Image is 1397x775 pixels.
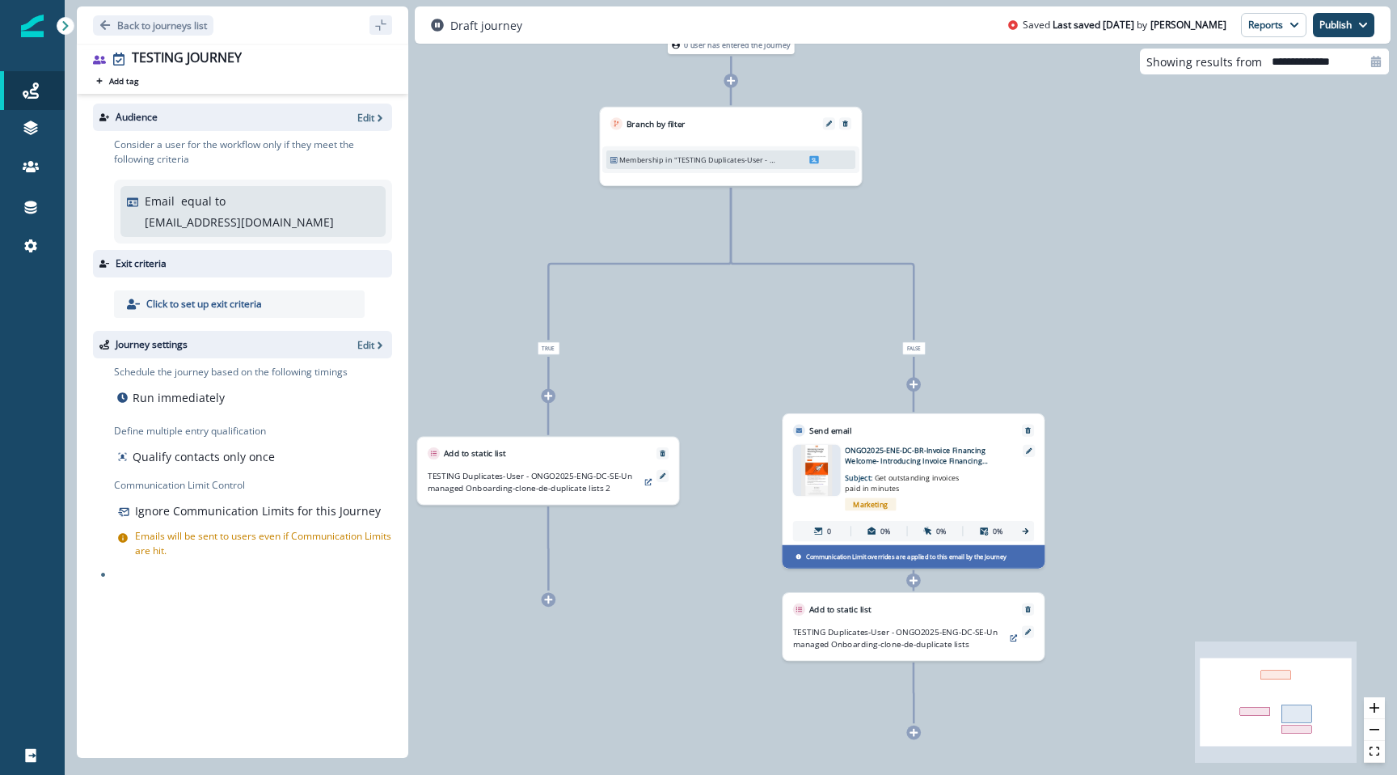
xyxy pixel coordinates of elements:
button: Edit [357,111,386,125]
button: sidebar collapse toggle [369,15,392,35]
div: True [450,342,647,355]
p: 0% [880,526,891,536]
p: Run immediately [133,389,225,406]
p: Ignore Communication Limits for this Journey [135,502,381,519]
button: Reports [1241,13,1306,37]
button: Remove [837,120,853,127]
button: fit view [1364,741,1385,763]
p: "TESTING Duplicates-User - ONGO2025-ENG-DC-SE-Unmanaged Onboarding-clone-de-duplicate lists" [674,155,779,165]
p: Schedule the journey based on the following timings [114,365,348,379]
p: Showing results from [1146,53,1262,70]
p: in [665,155,672,165]
p: Edit [357,111,374,125]
p: Branch by filter [627,117,686,129]
p: Subject: [845,466,973,493]
img: Inflection [21,15,44,37]
p: Qualify contacts only once [133,448,275,465]
div: Add to static listRemoveTESTING Duplicates-User - ONGO2025-ENG-DC-SE-Unmanaged Onboarding-clone-d... [783,592,1045,661]
div: 0 user has entered the journey [633,36,829,54]
p: 0 [827,526,831,536]
div: Branch by filterEditRemoveMembershipin"TESTING Duplicates-User - ONGO2025-ENG-DC-SE-Unmanaged Onb... [600,107,863,186]
button: Add tag [93,74,141,87]
span: SL [809,156,818,163]
p: Membership [619,155,663,165]
div: Add to static listRemoveTESTING Duplicates-User - ONGO2025-ENG-DC-SE-Unmanaged Onboarding-clone-d... [417,437,680,506]
button: Go back [93,15,213,36]
p: Draft journey [450,17,522,34]
p: ONGO2025-ENE-DC-BR-Invoice Financing Welcome- Introducing Invoice Financing through BILL-RTP 1 [845,445,1008,467]
button: zoom out [1364,719,1385,741]
button: Remove [1019,427,1036,434]
div: TESTING JOURNEY [132,50,242,68]
p: Add to static list [444,447,505,459]
p: Communication Limit Control [114,478,392,493]
p: Edit [357,338,374,352]
p: Last saved [DATE] [1053,18,1134,32]
p: Exit criteria [116,256,167,271]
div: Send emailRemoveemail asset unavailableONGO2025-ENE-DC-BR-Invoice Financing Welcome- Introducing ... [783,413,1045,568]
p: Define multiple entry qualification [114,424,278,438]
button: Edit [357,338,386,352]
button: Edit [821,121,837,127]
p: Consider a user for the workflow only if they meet the following criteria [114,138,392,167]
p: Saved [1023,18,1050,32]
p: Back to journeys list [117,19,207,32]
p: 0% [936,526,947,536]
p: Emails will be sent to users even if Communication Limits are hit. [135,529,392,558]
p: by [1137,18,1147,32]
p: Communication Limit overrides are applied to this email by the Journey [806,553,1007,561]
p: Click to set up exit criteria [146,297,262,311]
button: preview [1006,630,1022,646]
p: Audience [116,110,158,125]
p: Add tag [109,76,138,86]
p: Email [145,193,175,210]
p: 0% [993,526,1003,536]
p: TESTING Duplicates-User - ONGO2025-ENG-DC-SE-Unmanaged Onboarding-clone-de-duplicate lists 2 [428,470,636,494]
button: Publish [1313,13,1374,37]
button: zoom in [1364,697,1385,719]
button: Remove [655,450,671,457]
p: [EMAIL_ADDRESS][DOMAIN_NAME] [145,214,334,231]
g: Edge from b33a9c3b-61ff-4e0e-8bbc-97157084df1d to node-edge-labelc23176eb-84d8-4cbe-8857-a80b65cd... [731,188,914,340]
g: Edge from b33a9c3b-61ff-4e0e-8bbc-97157084df1d to node-edge-labele98b12dc-51db-47ef-aafe-52f9f5e3... [548,188,731,340]
img: email asset unavailable [801,445,833,496]
p: Send email [809,425,851,437]
span: Get outstanding invoices paid in minutes [845,473,960,493]
span: False [902,342,925,355]
p: TESTING Duplicates-User - ONGO2025-ENG-DC-SE-Unmanaged Onboarding-clone-de-duplicate lists [793,626,1002,650]
p: equal to [181,193,226,210]
p: Journey settings [116,337,188,352]
span: True [538,342,559,355]
p: Stephanie Chan [1150,18,1226,32]
p: Add to static list [809,603,871,616]
button: preview [640,474,656,489]
div: False [816,342,1012,355]
button: Remove [1019,606,1036,613]
span: Marketing [845,498,896,511]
